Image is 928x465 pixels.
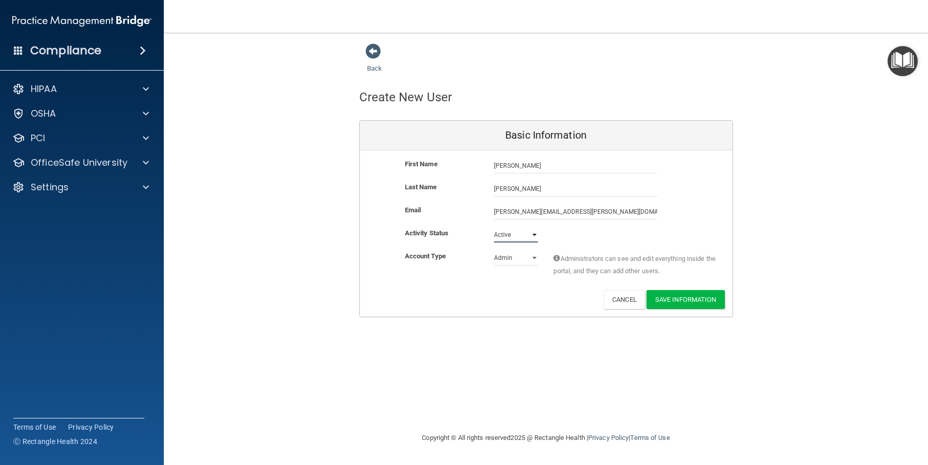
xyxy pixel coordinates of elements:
p: OfficeSafe University [31,157,127,169]
a: Back [367,52,382,72]
a: OSHA [12,107,149,120]
b: Activity Status [405,229,449,237]
h4: Create New User [359,91,452,104]
button: Save Information [646,290,725,309]
span: Administrators can see and edit everything inside the portal, and they can add other users. [553,253,717,277]
p: OSHA [31,107,56,120]
b: Email [405,206,421,214]
p: Settings [31,181,69,193]
span: Ⓒ Rectangle Health 2024 [13,436,97,447]
div: Copyright © All rights reserved 2025 @ Rectangle Health | | [359,422,733,454]
p: HIPAA [31,83,57,95]
b: First Name [405,160,438,168]
a: Privacy Policy [588,434,629,441]
a: HIPAA [12,83,149,95]
a: Terms of Use [630,434,670,441]
a: Privacy Policy [68,422,114,432]
a: Settings [12,181,149,193]
button: Cancel [603,290,645,309]
img: PMB logo [12,11,152,31]
a: OfficeSafe University [12,157,149,169]
div: Basic Information [360,121,732,150]
h4: Compliance [30,43,101,58]
b: Last Name [405,183,437,191]
p: PCI [31,132,45,144]
iframe: Drift Widget Chat Controller [751,392,916,433]
a: PCI [12,132,149,144]
button: Open Resource Center [888,46,918,76]
a: Terms of Use [13,422,56,432]
b: Account Type [405,252,446,260]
